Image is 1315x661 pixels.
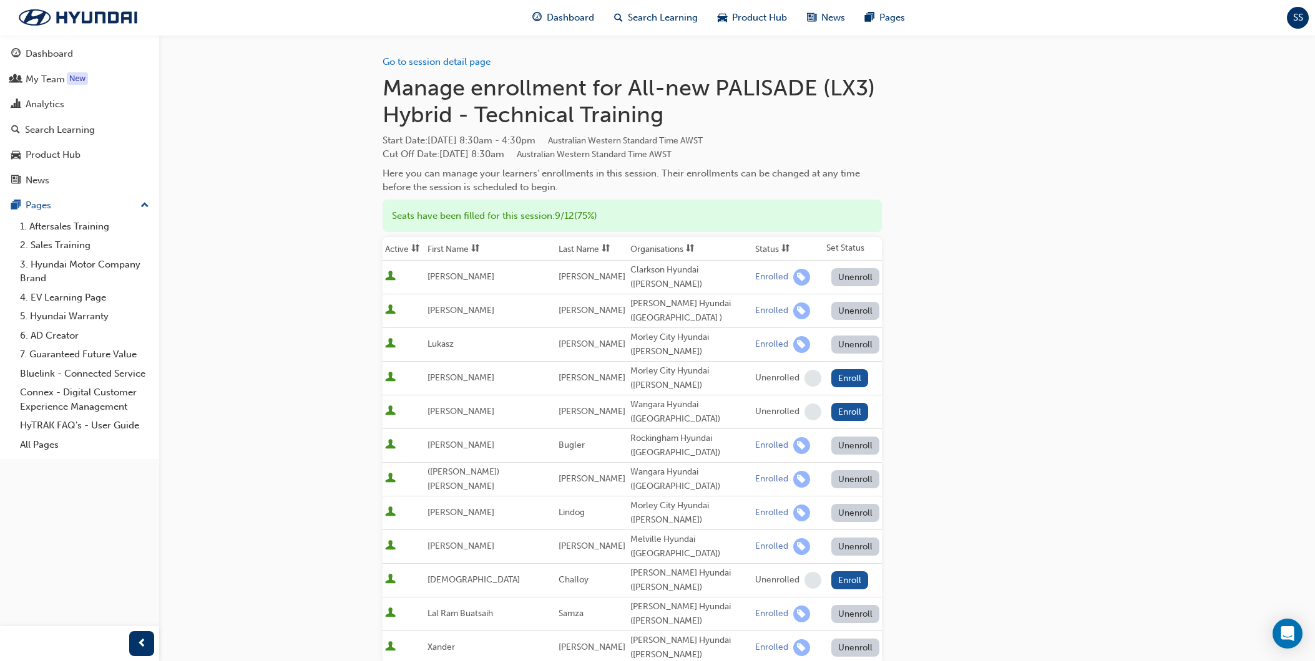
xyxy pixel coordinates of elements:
[385,574,396,586] span: User is active
[385,506,396,519] span: User is active
[628,11,698,25] span: Search Learning
[385,338,396,350] span: User is active
[11,99,21,110] span: chart-icon
[11,49,21,60] span: guage-icon
[831,538,880,556] button: Unenroll
[137,636,147,652] span: prev-icon
[1293,11,1303,25] span: SS
[11,175,21,186] span: news-icon
[383,133,882,148] span: Start Date :
[25,123,95,137] div: Search Learning
[1273,619,1303,649] div: Open Intercom Messenger
[428,466,499,491] span: ([PERSON_NAME]) [PERSON_NAME]
[5,194,154,217] button: Pages
[686,244,695,254] span: sorting-icon
[5,40,154,194] button: DashboardMy TeamAnalyticsSearch LearningProduct HubNews
[821,11,845,25] span: News
[532,10,542,26] span: guage-icon
[385,607,396,620] span: User is active
[755,541,788,552] div: Enrolled
[559,608,584,619] span: Samza
[383,148,672,160] span: Cut Off Date : [DATE] 8:30am
[831,369,869,387] button: Enroll
[383,200,882,233] div: Seats have been filled for this session : 9 / 12 ( 75% )
[5,42,154,65] a: Dashboard
[831,504,880,522] button: Unenroll
[559,339,625,349] span: [PERSON_NAME]
[385,439,396,451] span: User is active
[559,473,625,484] span: [PERSON_NAME]
[804,572,821,589] span: learningRecordVerb_NONE-icon
[383,56,491,67] a: Go to session detail page
[718,10,727,26] span: car-icon
[630,600,750,628] div: [PERSON_NAME] Hyundai ([PERSON_NAME])
[793,302,810,319] span: learningRecordVerb_ENROLL-icon
[559,440,585,450] span: Bugler
[428,271,494,282] span: [PERSON_NAME]
[614,10,623,26] span: search-icon
[753,237,824,261] th: Toggle SortBy
[559,372,625,383] span: [PERSON_NAME]
[5,118,154,142] a: Search Learning
[15,236,154,255] a: 2. Sales Training
[732,11,787,25] span: Product Hub
[385,473,396,485] span: User is active
[793,471,810,488] span: learningRecordVerb_ENROLL-icon
[630,297,750,325] div: [PERSON_NAME] Hyundai ([GEOGRAPHIC_DATA] )
[425,237,556,261] th: Toggle SortBy
[428,608,493,619] span: Lal Ram Buatsaih
[428,305,494,316] span: [PERSON_NAME]
[793,639,810,656] span: learningRecordVerb_ENROLL-icon
[781,244,790,254] span: sorting-icon
[26,173,49,188] div: News
[26,198,51,213] div: Pages
[559,305,625,316] span: [PERSON_NAME]
[67,72,88,85] div: Tooltip anchor
[428,574,520,585] span: [DEMOGRAPHIC_DATA]
[793,538,810,555] span: learningRecordVerb_ENROLL-icon
[630,499,750,527] div: Morley City Hyundai ([PERSON_NAME])
[428,406,494,417] span: [PERSON_NAME]
[556,237,628,261] th: Toggle SortBy
[755,271,788,283] div: Enrolled
[755,507,788,519] div: Enrolled
[411,244,420,254] span: sorting-icon
[548,135,703,146] span: Australian Western Standard Time AWST
[15,435,154,455] a: All Pages
[630,364,750,392] div: Morley City Hyundai ([PERSON_NAME])
[865,10,874,26] span: pages-icon
[26,148,81,162] div: Product Hub
[559,642,625,652] span: [PERSON_NAME]
[428,339,454,349] span: Lukasz
[428,440,494,450] span: [PERSON_NAME]
[11,125,20,136] span: search-icon
[15,345,154,364] a: 7. Guaranteed Future Value
[630,465,750,493] div: Wangara Hyundai ([GEOGRAPHIC_DATA])
[428,541,494,551] span: [PERSON_NAME]
[15,255,154,288] a: 3. Hyundai Motor Company Brand
[522,5,604,31] a: guage-iconDashboard
[385,372,396,384] span: User is active
[831,639,880,657] button: Unenroll
[428,642,455,652] span: Xander
[26,72,65,87] div: My Team
[517,149,672,160] span: Australian Western Standard Time AWST
[385,271,396,283] span: User is active
[385,540,396,552] span: User is active
[793,437,810,454] span: learningRecordVerb_ENROLL-icon
[755,473,788,485] div: Enrolled
[807,10,816,26] span: news-icon
[879,11,905,25] span: Pages
[559,541,625,551] span: [PERSON_NAME]
[6,4,150,31] a: Trak
[15,288,154,307] a: 4. EV Learning Page
[15,326,154,345] a: 6. AD Creator
[15,364,154,384] a: Bluelink - Connected Service
[855,5,915,31] a: pages-iconPages
[383,166,882,195] div: Here you can manage your learners' enrollments in this session. Their enrollments can be changed ...
[26,47,73,61] div: Dashboard
[385,405,396,418] span: User is active
[797,5,855,31] a: news-iconNews
[755,406,799,418] div: Unenrolled
[831,437,880,455] button: Unenroll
